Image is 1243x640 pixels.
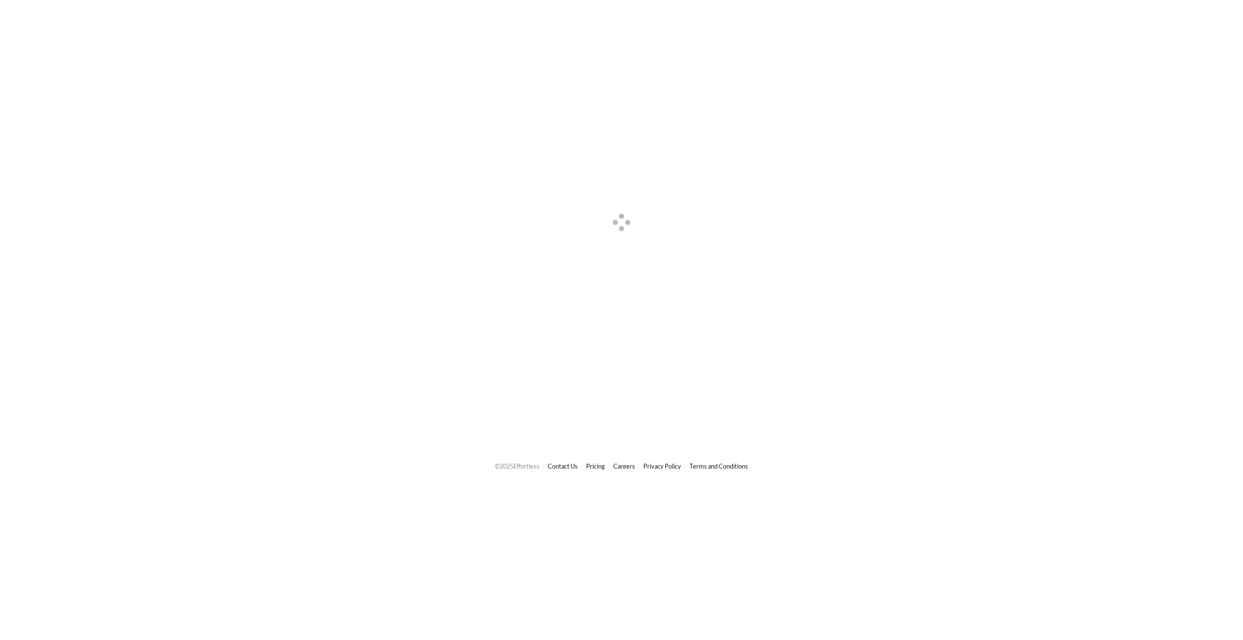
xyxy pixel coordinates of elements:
a: Careers [613,462,635,470]
a: Pricing [586,462,605,470]
a: Terms and Conditions [689,462,748,470]
span: © 2025 Effortless [495,462,539,470]
a: Privacy Policy [643,462,681,470]
a: Contact Us [548,462,578,470]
